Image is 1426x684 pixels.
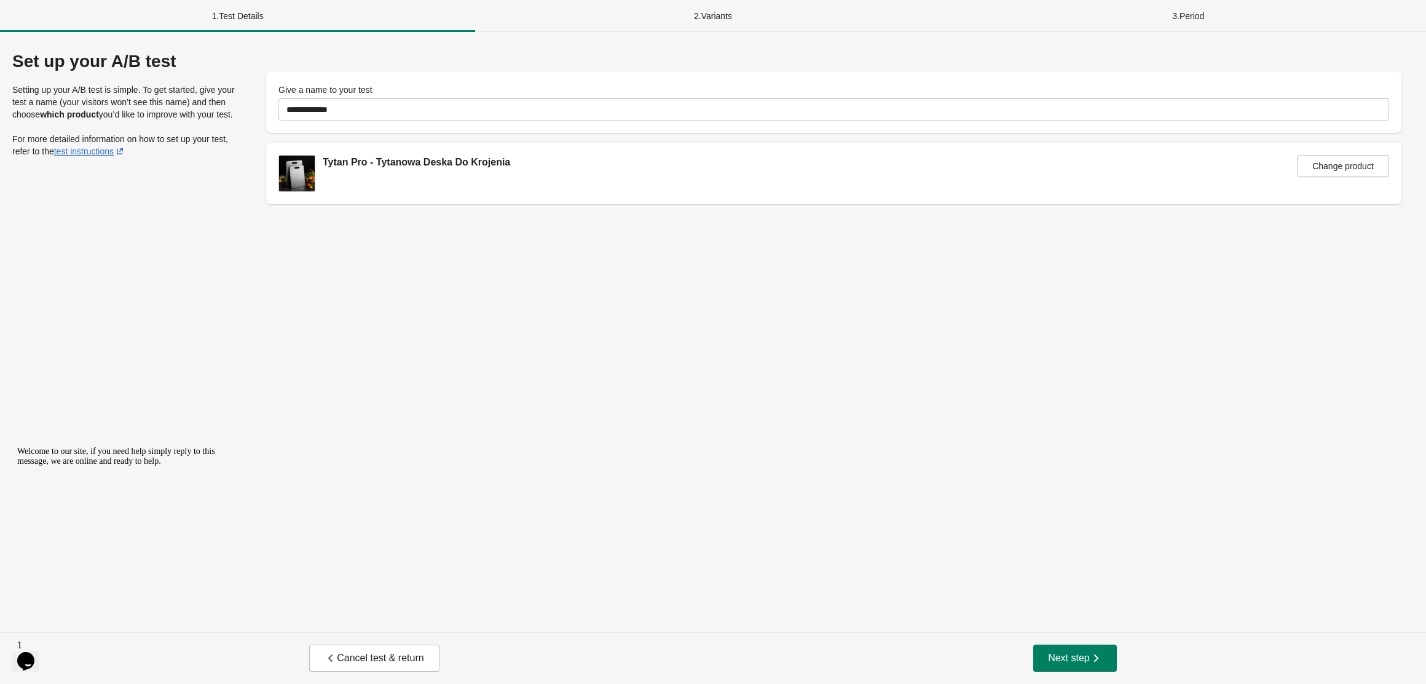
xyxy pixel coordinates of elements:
div: Set up your A/B test [12,52,242,71]
span: Change product [1312,161,1374,171]
span: Next step [1048,652,1102,664]
span: Welcome to our site, if you need help simply reply to this message, we are online and ready to help. [5,5,203,24]
label: Give a name to your test [278,84,372,96]
button: Cancel test & return [309,645,439,672]
button: Change product [1297,155,1389,177]
a: test instructions [54,146,126,156]
iframe: chat widget [12,635,52,672]
div: Tytan Pro - Tytanowa Deska Do Krojenia [323,155,510,170]
iframe: chat widget [12,442,234,629]
strong: which product [40,109,99,119]
div: Welcome to our site, if you need help simply reply to this message, we are online and ready to help. [5,5,226,25]
span: Cancel test & return [325,652,423,664]
p: Setting up your A/B test is simple. To get started, give your test a name (your visitors won’t se... [12,84,242,121]
button: Next step [1033,645,1117,672]
p: For more detailed information on how to set up your test, refer to the [12,133,242,157]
